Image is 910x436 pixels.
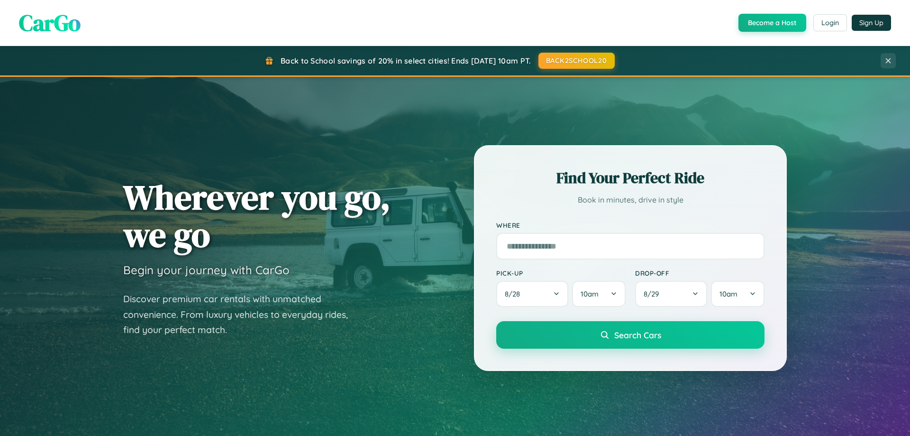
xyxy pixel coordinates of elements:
h1: Wherever you go, we go [123,178,391,253]
button: BACK2SCHOOL20 [538,53,615,69]
button: Login [813,14,847,31]
button: 10am [711,281,764,307]
span: 10am [581,289,599,298]
span: Search Cars [614,330,661,340]
button: Search Cars [496,321,764,349]
span: 10am [719,289,737,298]
button: Sign Up [852,15,891,31]
h3: Begin your journey with CarGo [123,263,290,277]
button: 8/28 [496,281,568,307]
label: Pick-up [496,269,626,277]
p: Discover premium car rentals with unmatched convenience. From luxury vehicles to everyday rides, ... [123,291,360,338]
span: 8 / 28 [505,289,525,298]
label: Where [496,221,764,229]
span: 8 / 29 [644,289,664,298]
label: Drop-off [635,269,764,277]
span: Back to School savings of 20% in select cities! Ends [DATE] 10am PT. [281,56,531,65]
p: Book in minutes, drive in style [496,193,764,207]
span: CarGo [19,7,81,38]
h2: Find Your Perfect Ride [496,167,764,188]
button: Become a Host [738,14,806,32]
button: 8/29 [635,281,707,307]
button: 10am [572,281,626,307]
